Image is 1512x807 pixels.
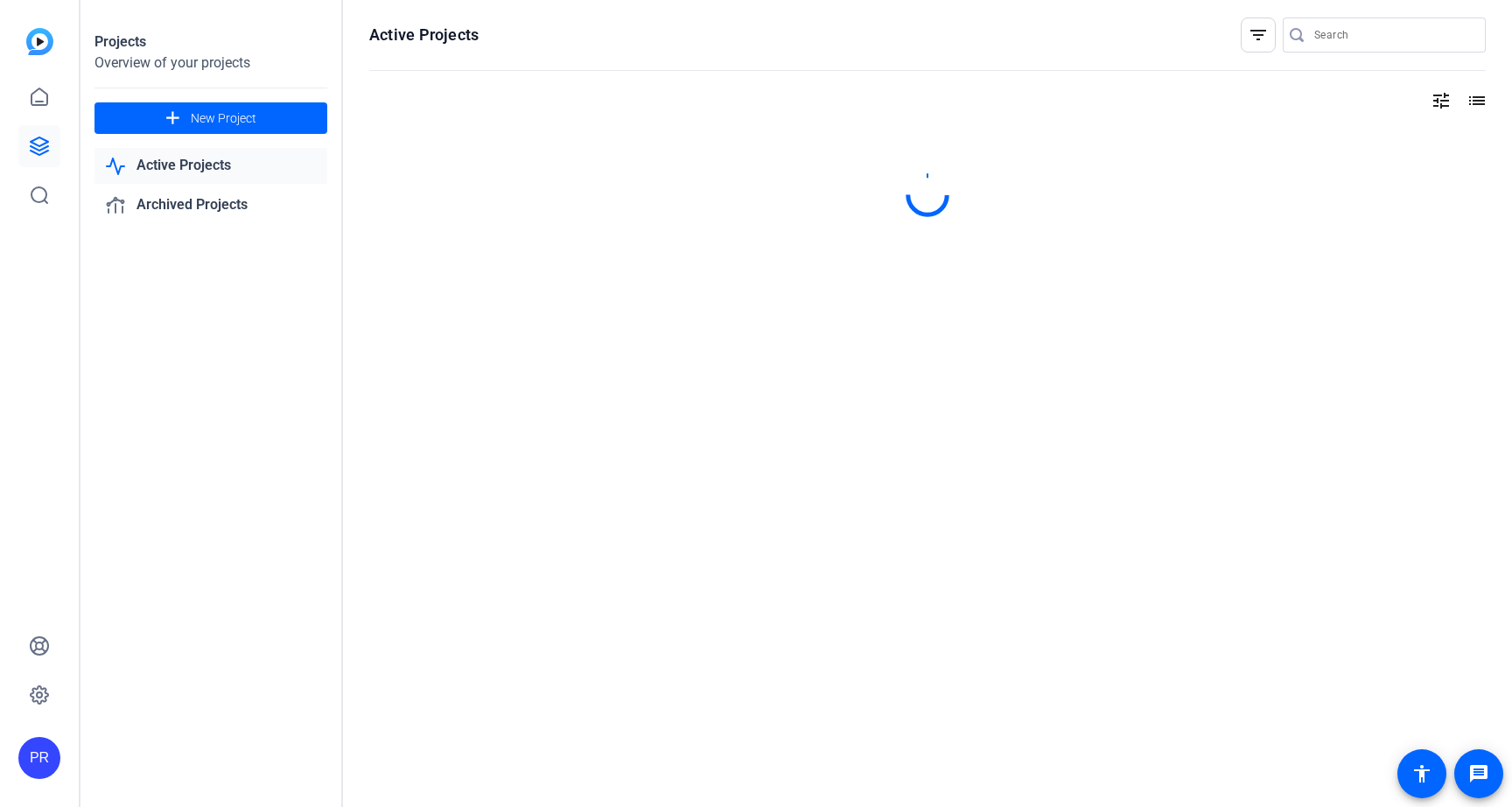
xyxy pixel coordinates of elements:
span: New Project [191,109,256,128]
mat-icon: add [162,108,184,130]
div: Projects [94,32,327,53]
mat-icon: message [1468,763,1489,784]
a: Archived Projects [94,187,327,223]
div: Overview of your projects [94,53,327,74]
mat-icon: accessibility [1411,763,1432,784]
mat-icon: tune [1431,90,1452,111]
mat-icon: list [1465,90,1486,111]
mat-icon: filter_list [1248,25,1269,46]
div: PR [18,737,60,779]
button: New Project [94,102,327,134]
img: blue-gradient.svg [26,28,53,55]
input: Search [1314,25,1472,46]
h1: Active Projects [369,25,479,46]
a: Active Projects [94,148,327,184]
